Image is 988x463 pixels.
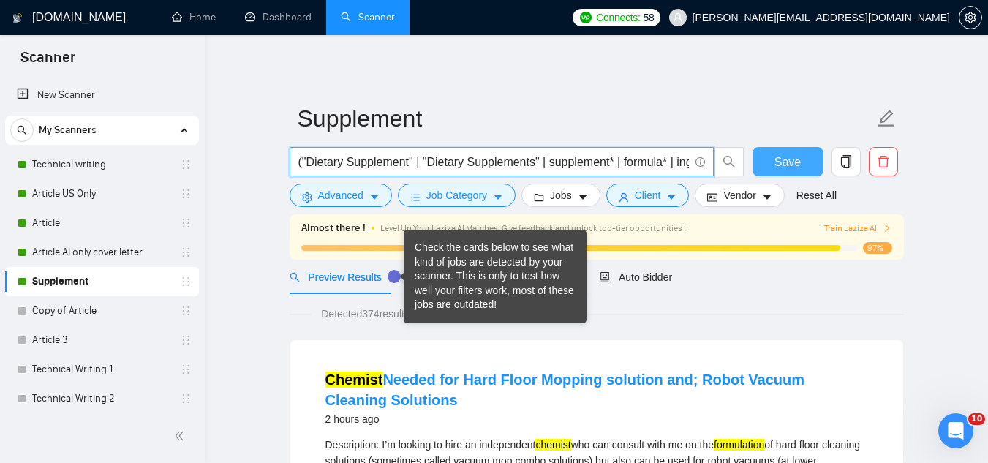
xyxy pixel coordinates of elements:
[180,393,192,404] span: holder
[959,12,982,23] a: setting
[245,11,312,23] a: dashboardDashboard
[5,80,199,110] li: New Scanner
[290,271,395,283] span: Preview Results
[695,157,705,167] span: info-circle
[534,192,544,203] span: folder
[180,305,192,317] span: holder
[369,192,380,203] span: caret-down
[11,125,33,135] span: search
[301,220,366,236] span: Almost there !
[714,147,744,176] button: search
[832,155,860,168] span: copy
[938,413,973,448] iframe: Intercom live chat
[774,153,801,171] span: Save
[666,192,676,203] span: caret-down
[723,187,755,203] span: Vendor
[388,270,401,283] div: Tooltip anchor
[550,187,572,203] span: Jobs
[869,147,898,176] button: delete
[714,439,764,451] mark: formulation
[824,222,891,236] button: Train Laziza AI
[9,47,87,78] span: Scanner
[325,372,383,388] mark: Chemist
[180,364,192,375] span: holder
[32,296,171,325] a: Copy of Article
[762,192,772,203] span: caret-down
[796,187,837,203] a: Reset All
[302,192,312,203] span: setting
[863,242,892,254] span: 97%
[318,187,363,203] span: Advanced
[959,12,981,23] span: setting
[32,355,171,384] a: Technical Writing 1
[180,246,192,258] span: holder
[32,238,171,267] a: Article AI only cover letter
[32,179,171,208] a: Article US Only
[298,153,689,171] input: Search Freelance Jobs...
[426,187,487,203] span: Job Category
[644,10,655,26] span: 58
[753,147,823,176] button: Save
[12,7,23,30] img: logo
[325,372,805,408] a: ChemistNeeded for Hard Floor Mopping solution and; Robot Vacuum Cleaning Solutions
[877,109,896,128] span: edit
[39,116,97,145] span: My Scanners
[298,100,874,137] input: Scanner name...
[10,118,34,142] button: search
[410,192,421,203] span: bars
[596,10,640,26] span: Connects:
[290,184,392,207] button: settingAdvancedcaret-down
[673,12,683,23] span: user
[715,155,743,168] span: search
[707,192,717,203] span: idcard
[5,116,199,443] li: My Scanners
[883,224,891,233] span: right
[493,192,503,203] span: caret-down
[535,439,570,451] mark: chemist
[32,384,171,413] a: Technical Writing 2
[415,241,576,312] div: Check the cards below to see what kind of jobs are detected by your scanner. This is only to test...
[172,11,216,23] a: homeHome
[311,306,490,322] span: Detected 374 results (0.24 seconds)
[959,6,982,29] button: setting
[180,334,192,346] span: holder
[606,184,690,207] button: userClientcaret-down
[578,192,588,203] span: caret-down
[32,267,171,296] a: Supplement
[695,184,784,207] button: idcardVendorcaret-down
[32,208,171,238] a: Article
[180,159,192,170] span: holder
[831,147,861,176] button: copy
[521,184,600,207] button: folderJobscaret-down
[341,11,395,23] a: searchScanner
[32,150,171,179] a: Technical writing
[180,276,192,287] span: holder
[600,272,610,282] span: robot
[870,155,897,168] span: delete
[180,217,192,229] span: holder
[635,187,661,203] span: Client
[619,192,629,203] span: user
[17,80,187,110] a: New Scanner
[580,12,592,23] img: upwork-logo.png
[325,410,868,428] div: 2 hours ago
[600,271,672,283] span: Auto Bidder
[290,272,300,282] span: search
[180,188,192,200] span: holder
[380,223,686,233] span: Level Up Your Laziza AI Matches! Give feedback and unlock top-tier opportunities !
[398,184,516,207] button: barsJob Categorycaret-down
[174,429,189,443] span: double-left
[32,325,171,355] a: Article 3
[968,413,985,425] span: 10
